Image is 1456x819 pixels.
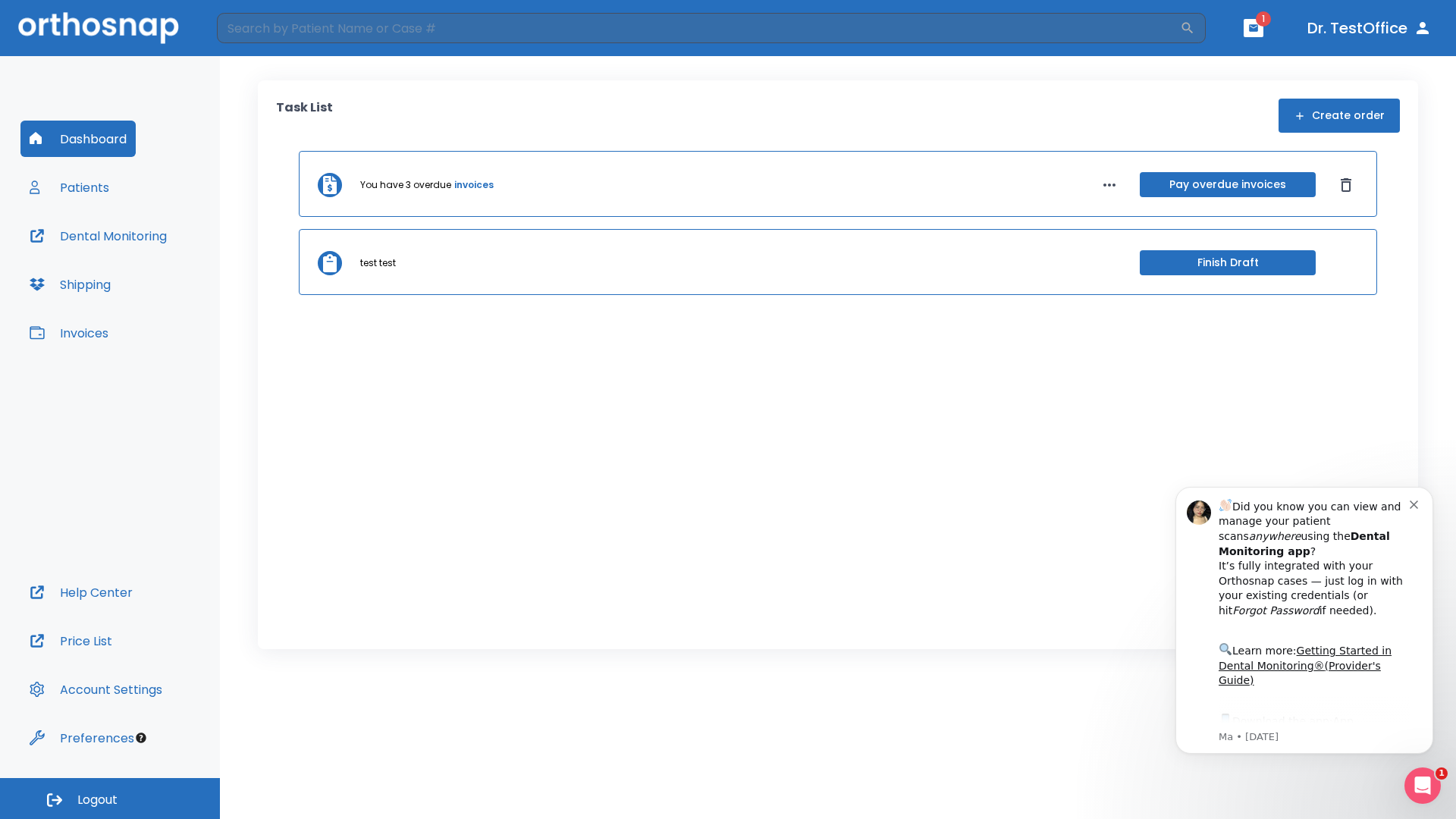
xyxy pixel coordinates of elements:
[20,671,171,708] button: Account Settings
[66,251,201,278] a: App Store
[217,13,1180,43] input: Search by Patient Name or Case #
[360,256,396,270] p: test test
[20,623,121,659] button: Price List
[454,178,494,192] a: invoices
[20,315,118,351] button: Invoices
[257,33,269,45] button: Dismiss notification
[360,178,451,192] p: You have 3 overdue
[1301,14,1438,42] button: Dr. TestOffice
[1140,250,1316,275] button: Finish Draft
[1279,99,1400,133] button: Create order
[20,574,142,610] button: Help Center
[20,121,136,157] button: Dashboard
[1256,11,1271,27] span: 1
[20,218,176,254] button: Dental Monitoring
[20,169,118,206] button: Patients
[20,720,143,756] button: Preferences
[1436,767,1448,780] span: 1
[77,792,118,808] span: Logout
[1404,767,1441,804] iframe: Intercom live chat
[276,99,333,133] p: Task List
[1334,173,1358,197] button: Dismiss
[20,266,120,303] button: Shipping
[134,731,148,745] div: Tooltip anchor
[66,266,257,280] p: Message from Ma, sent 4w ago
[66,247,257,325] div: Download the app: | ​ Let us know if you need help getting started!
[1140,172,1316,197] button: Pay overdue invoices
[18,12,179,43] img: Orthosnap
[1153,464,1456,778] iframe: Intercom notifications message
